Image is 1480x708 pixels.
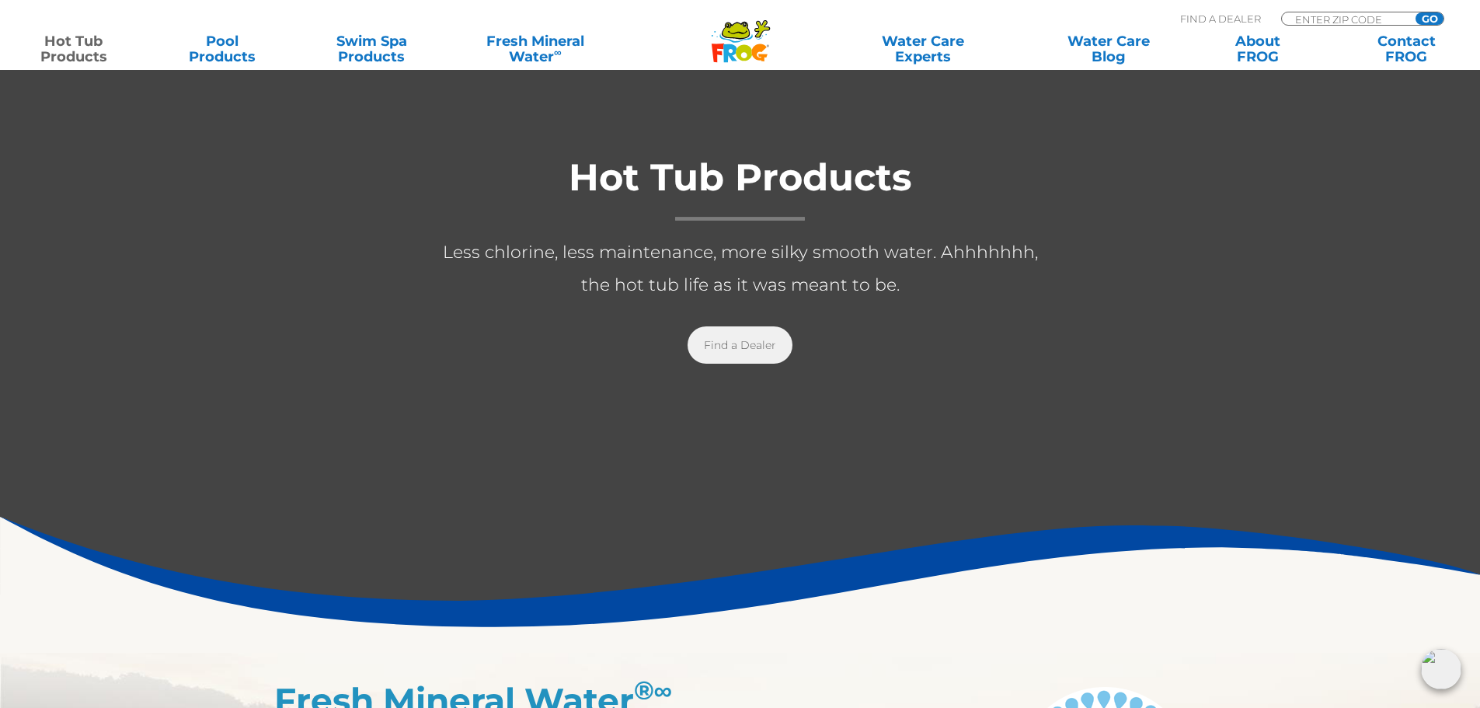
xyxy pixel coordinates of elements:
h1: Hot Tub Products [430,157,1051,221]
input: Zip Code Form [1294,12,1398,26]
em: ∞ [654,675,673,706]
sup: ® [634,675,673,706]
p: Less chlorine, less maintenance, more silky smooth water. Ahhhhhhh, the hot tub life as it was me... [430,236,1051,302]
a: Hot TubProducts [16,33,131,65]
a: Swim SpaProducts [314,33,430,65]
a: ContactFROG [1349,33,1464,65]
input: GO [1416,12,1443,25]
a: Fresh MineralWater∞ [462,33,608,65]
a: PoolProducts [165,33,280,65]
a: Water CareExperts [829,33,1017,65]
p: Find A Dealer [1180,12,1261,26]
a: Find a Dealer [688,326,792,364]
sup: ∞ [554,46,562,58]
a: AboutFROG [1200,33,1315,65]
img: openIcon [1421,649,1461,689]
a: Water CareBlog [1050,33,1166,65]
